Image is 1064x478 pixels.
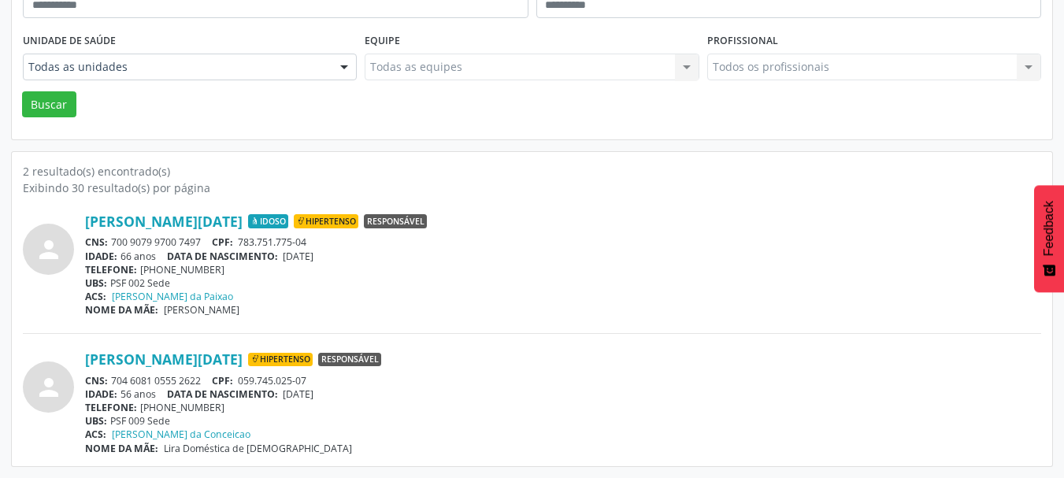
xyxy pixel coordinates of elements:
span: UBS: [85,414,107,428]
button: Feedback - Mostrar pesquisa [1034,185,1064,292]
a: [PERSON_NAME][DATE] [85,213,243,230]
span: Lira Doméstica de [DEMOGRAPHIC_DATA] [164,442,352,455]
a: [PERSON_NAME] da Paixao [112,290,233,303]
span: TELEFONE: [85,263,137,276]
div: 66 anos [85,250,1041,263]
span: DATA DE NASCIMENTO: [167,250,278,263]
div: 2 resultado(s) encontrado(s) [23,163,1041,180]
i: person [35,373,63,402]
span: NOME DA MÃE: [85,442,158,455]
div: Exibindo 30 resultado(s) por página [23,180,1041,196]
span: [DATE] [283,250,313,263]
a: [PERSON_NAME][DATE] [85,350,243,368]
div: PSF 002 Sede [85,276,1041,290]
a: [PERSON_NAME] da Conceicao [112,428,250,441]
span: [PERSON_NAME] [164,303,239,317]
span: Idoso [248,214,288,228]
span: Hipertenso [248,353,313,367]
span: 059.745.025-07 [238,374,306,387]
span: ACS: [85,428,106,441]
div: 704 6081 0555 2622 [85,374,1041,387]
span: DATA DE NASCIMENTO: [167,387,278,401]
span: IDADE: [85,387,117,401]
span: Hipertenso [294,214,358,228]
span: NOME DA MÃE: [85,303,158,317]
i: person [35,235,63,264]
span: Feedback [1042,201,1056,256]
div: 700 9079 9700 7497 [85,235,1041,249]
div: [PHONE_NUMBER] [85,401,1041,414]
span: CNS: [85,374,108,387]
span: [DATE] [283,387,313,401]
span: Responsável [318,353,381,367]
span: CNS: [85,235,108,249]
span: UBS: [85,276,107,290]
span: Responsável [364,214,427,228]
div: 56 anos [85,387,1041,401]
span: TELEFONE: [85,401,137,414]
div: PSF 009 Sede [85,414,1041,428]
div: [PHONE_NUMBER] [85,263,1041,276]
span: CPF: [212,374,233,387]
label: Equipe [365,29,400,54]
label: Unidade de saúde [23,29,116,54]
span: IDADE: [85,250,117,263]
span: Todas as unidades [28,59,324,75]
label: Profissional [707,29,778,54]
button: Buscar [22,91,76,118]
span: 783.751.775-04 [238,235,306,249]
span: CPF: [212,235,233,249]
span: ACS: [85,290,106,303]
